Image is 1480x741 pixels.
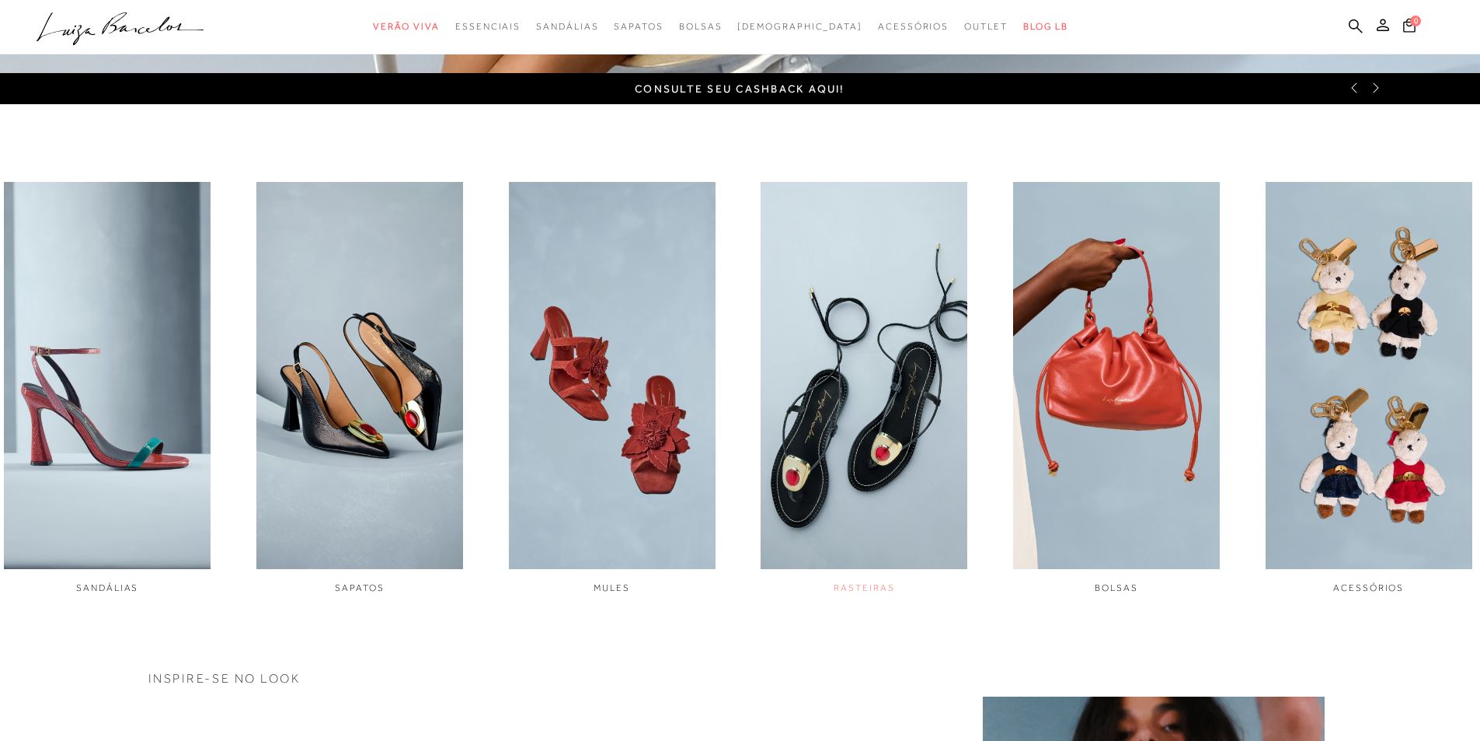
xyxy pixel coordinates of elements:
[455,21,521,32] span: Essenciais
[455,12,521,41] a: noSubCategoriesText
[1023,21,1068,32] span: BLOG LB
[335,582,384,593] span: SAPATOS
[1013,182,1220,595] a: imagem do link BOLSAS
[594,582,630,593] span: MULES
[737,21,862,32] span: [DEMOGRAPHIC_DATA]
[878,12,949,41] a: noSubCategoriesText
[1266,182,1472,595] div: 6 / 6
[1398,17,1420,38] button: 0
[679,12,723,41] a: noSubCategoriesText
[508,182,715,595] a: imagem do link MULES
[256,182,463,569] img: imagem do link
[878,21,949,32] span: Acessórios
[4,182,211,595] a: imagem do link SANDÁLIAS
[536,21,598,32] span: Sandálias
[148,673,1332,685] h3: INSPIRE-SE NO LOOK
[964,12,1008,41] a: noSubCategoriesText
[679,21,723,32] span: Bolsas
[256,182,463,595] a: imagem do link SAPATOS
[737,12,862,41] a: noSubCategoriesText
[1266,182,1472,595] a: imagem do link ACESSÓRIOS
[4,182,211,595] div: 1 / 6
[256,182,463,595] div: 2 / 6
[964,21,1008,32] span: Outlet
[1266,182,1472,569] img: imagem do link
[1095,582,1138,593] span: BOLSAS
[373,21,440,32] span: Verão Viva
[834,582,894,593] span: RASTEIRAS
[509,182,716,569] img: imagem do link
[761,182,967,595] a: imagem do link RASTEIRAS
[1023,12,1068,41] a: BLOG LB
[508,182,715,595] div: 3 / 6
[536,12,598,41] a: noSubCategoriesText
[614,12,663,41] a: noSubCategoriesText
[373,12,440,41] a: noSubCategoriesText
[1410,16,1421,26] span: 0
[4,182,211,569] img: imagem do link
[1013,182,1220,595] div: 5 / 6
[614,21,663,32] span: Sapatos
[761,182,967,569] img: imagem do link
[635,82,844,95] a: Consulte seu cashback aqui!
[1013,182,1220,569] img: imagem do link
[76,582,138,593] span: SANDÁLIAS
[1333,582,1404,593] span: ACESSÓRIOS
[761,182,967,595] div: 4 / 6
